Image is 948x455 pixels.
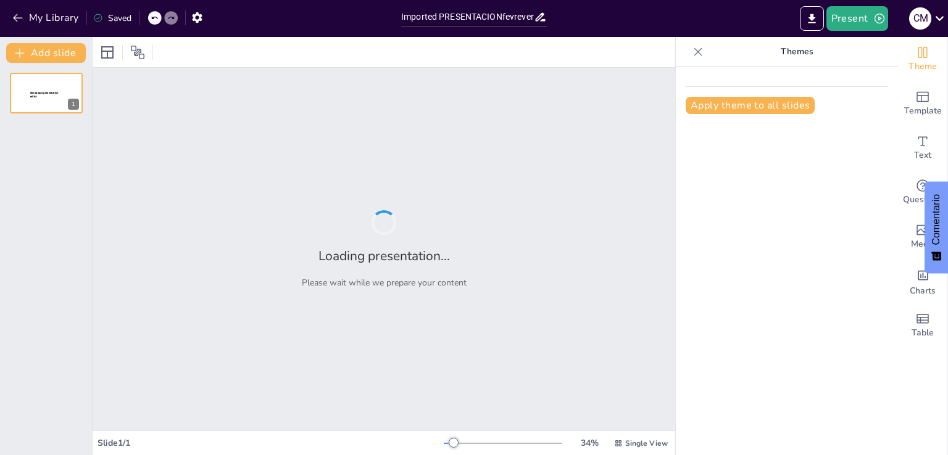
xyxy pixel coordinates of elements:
[318,247,450,264] h2: Loading presentation...
[898,215,947,259] div: Add images, graphics, shapes or video
[909,7,931,30] div: C M
[625,438,668,448] span: Single View
[575,437,604,449] div: 34 %
[401,8,534,26] input: Insert title
[898,126,947,170] div: Add text boxes
[898,259,947,303] div: Add charts and graphs
[10,73,83,113] div: 1
[130,45,145,60] span: Position
[708,37,886,67] p: Themes
[302,277,467,289] p: Please wait while we prepare your content
[903,193,943,207] span: Questions
[910,284,936,298] span: Charts
[6,43,86,63] button: Add slide
[909,6,931,31] button: C M
[908,60,937,73] span: Theme
[911,237,935,251] span: Media
[98,437,444,449] div: Slide 1 / 1
[898,81,947,126] div: Add ready made slides
[914,149,931,162] span: Text
[898,303,947,348] div: Add a table
[904,104,942,118] span: Template
[826,6,888,31] button: Present
[912,326,934,340] span: Table
[925,182,948,274] button: Comentarios - Mostrar encuesta
[30,91,59,98] span: Sendsteps presentation editor
[686,97,815,114] button: Apply theme to all slides
[98,43,117,62] div: Layout
[68,99,79,110] div: 1
[898,170,947,215] div: Get real-time input from your audience
[93,12,131,24] div: Saved
[931,194,941,245] font: Comentario
[898,37,947,81] div: Change the overall theme
[800,6,824,31] button: Export to PowerPoint
[9,8,84,28] button: My Library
